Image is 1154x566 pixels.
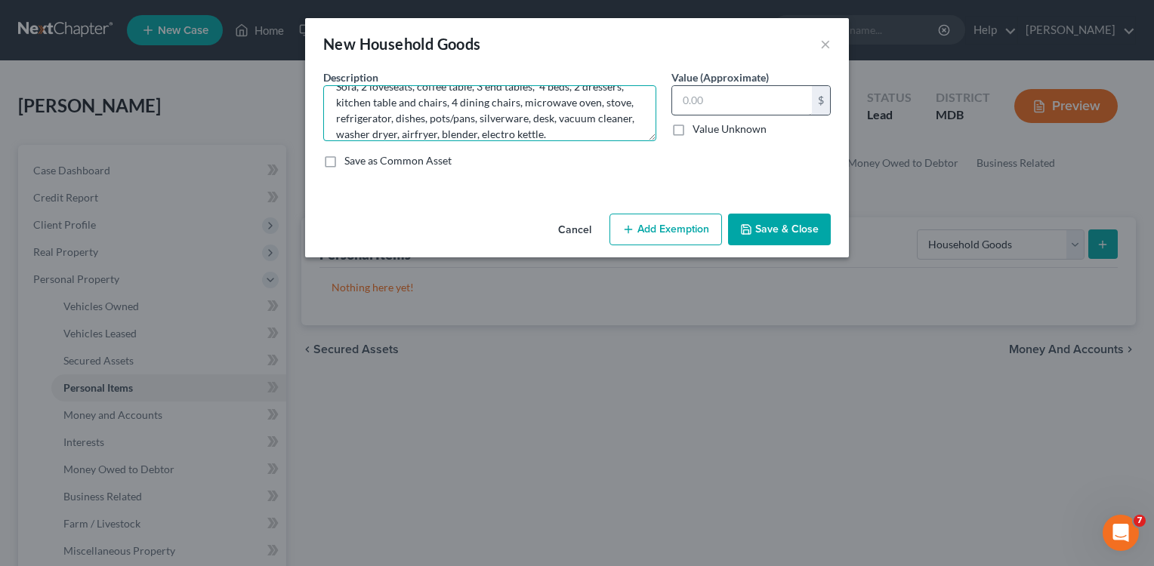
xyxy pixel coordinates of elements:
[812,86,830,115] div: $
[344,153,452,168] label: Save as Common Asset
[323,33,481,54] div: New Household Goods
[693,122,767,137] label: Value Unknown
[671,69,769,85] label: Value (Approximate)
[546,215,603,245] button: Cancel
[672,86,812,115] input: 0.00
[820,35,831,53] button: ×
[1134,515,1146,527] span: 7
[728,214,831,245] button: Save & Close
[323,71,378,84] span: Description
[1103,515,1139,551] iframe: Intercom live chat
[609,214,722,245] button: Add Exemption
